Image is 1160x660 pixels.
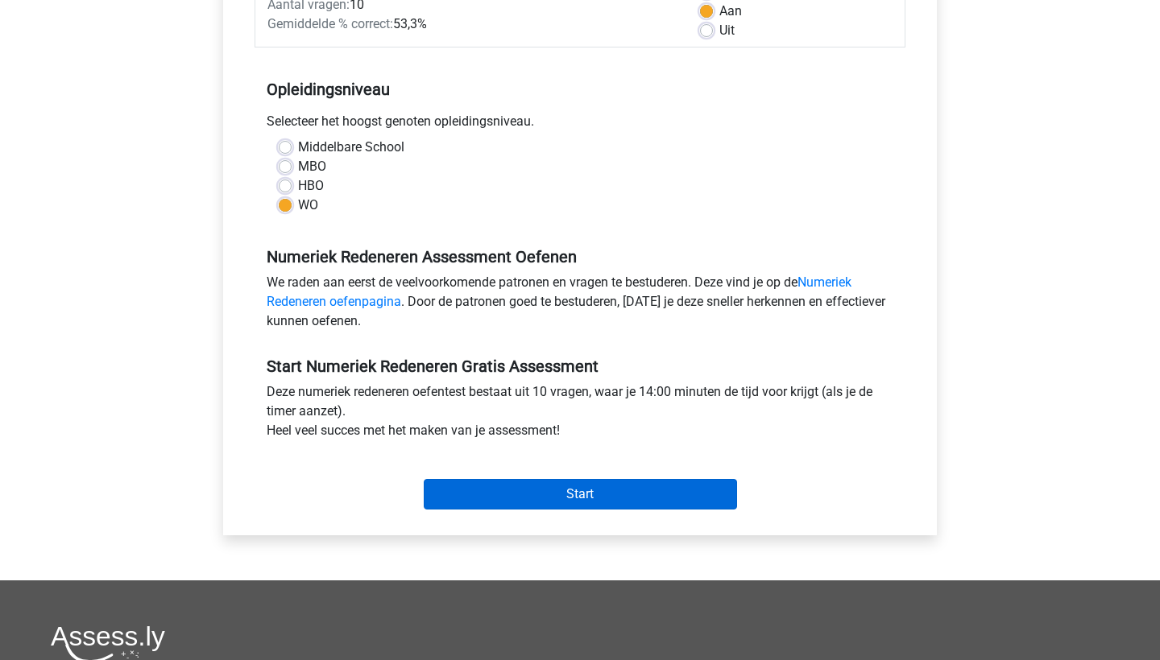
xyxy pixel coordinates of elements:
div: 53,3% [255,14,688,34]
label: Middelbare School [298,138,404,157]
label: MBO [298,157,326,176]
div: Deze numeriek redeneren oefentest bestaat uit 10 vragen, waar je 14:00 minuten de tijd voor krijg... [255,382,905,447]
div: We raden aan eerst de veelvoorkomende patronen en vragen te bestuderen. Deze vind je op de . Door... [255,273,905,337]
label: WO [298,196,318,215]
label: Uit [719,21,735,40]
label: HBO [298,176,324,196]
h5: Opleidingsniveau [267,73,893,105]
span: Gemiddelde % correct: [267,16,393,31]
h5: Numeriek Redeneren Assessment Oefenen [267,247,893,266]
h5: Start Numeriek Redeneren Gratis Assessment [267,357,893,376]
input: Start [424,479,737,509]
div: Selecteer het hoogst genoten opleidingsniveau. [255,112,905,138]
label: Aan [719,2,742,21]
